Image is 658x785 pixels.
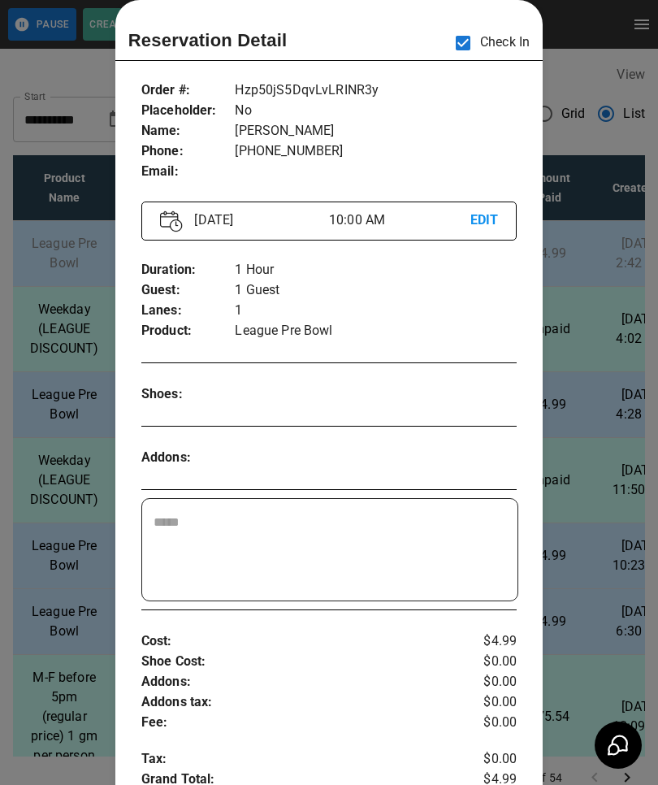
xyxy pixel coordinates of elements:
p: Check In [446,26,530,60]
img: Vector [160,210,183,232]
p: $4.99 [454,631,517,652]
p: Fee : [141,713,454,733]
p: Reservation Detail [128,27,288,54]
p: Shoes : [141,384,236,405]
p: $0.00 [454,749,517,770]
p: 1 Guest [235,280,517,301]
p: Order # : [141,80,236,101]
p: Guest : [141,280,236,301]
p: [PERSON_NAME] [235,121,517,141]
p: League Pre Bowl [235,321,517,341]
p: EDIT [470,210,499,231]
p: $0.00 [454,692,517,713]
p: Name : [141,121,236,141]
p: Shoe Cost : [141,652,454,672]
p: 1 [235,301,517,321]
p: Addons tax : [141,692,454,713]
p: Tax : [141,749,454,770]
p: Duration : [141,260,236,280]
p: Product : [141,321,236,341]
p: Cost : [141,631,454,652]
p: No [235,101,517,121]
p: $0.00 [454,672,517,692]
p: $0.00 [454,652,517,672]
p: [PHONE_NUMBER] [235,141,517,162]
p: Addons : [141,448,236,468]
p: Hzp50jS5DqvLvLRINR3y [235,80,517,101]
p: Lanes : [141,301,236,321]
p: Email : [141,162,236,182]
p: Phone : [141,141,236,162]
p: [DATE] [188,210,329,230]
p: $0.00 [454,713,517,733]
p: Addons : [141,672,454,692]
p: 10:00 AM [329,210,470,230]
p: Placeholder : [141,101,236,121]
p: 1 Hour [235,260,517,280]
